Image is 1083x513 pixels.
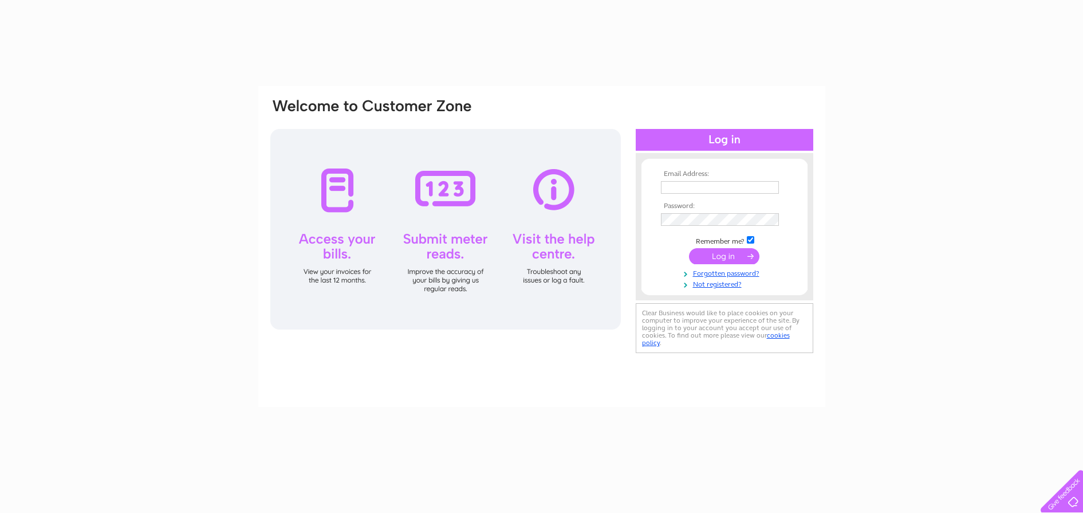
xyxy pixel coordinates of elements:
th: Password: [658,202,791,210]
div: Clear Business would like to place cookies on your computer to improve your experience of the sit... [636,303,813,353]
a: cookies policy [642,331,790,347]
input: Submit [689,248,759,264]
td: Remember me? [658,234,791,246]
a: Not registered? [661,278,791,289]
th: Email Address: [658,170,791,178]
a: Forgotten password? [661,267,791,278]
